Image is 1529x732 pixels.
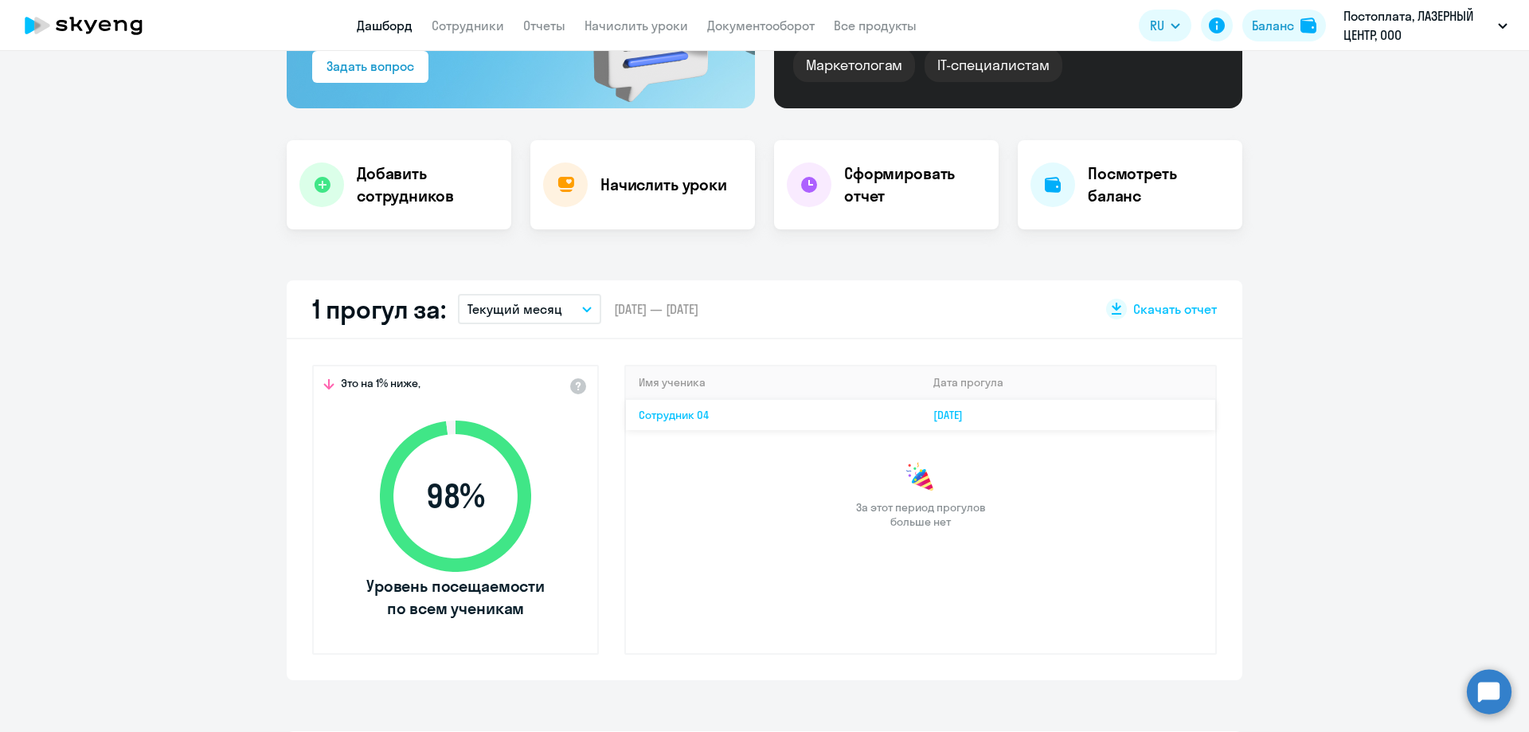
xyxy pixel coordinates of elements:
[312,293,445,325] h2: 1 прогул за:
[585,18,688,33] a: Начислить уроки
[707,18,815,33] a: Документооборот
[834,18,917,33] a: Все продукты
[357,162,499,207] h4: Добавить сотрудников
[639,408,709,422] a: Сотрудник 04
[327,57,414,76] div: Задать вопрос
[1088,162,1230,207] h4: Посмотреть баланс
[1139,10,1191,41] button: RU
[933,408,976,422] a: [DATE]
[467,299,562,319] p: Текущий месяц
[523,18,565,33] a: Отчеты
[1150,16,1164,35] span: RU
[1242,10,1326,41] button: Балансbalance
[364,575,547,620] span: Уровень посещаемости по всем ученикам
[854,500,987,529] span: За этот период прогулов больше нет
[626,366,921,399] th: Имя ученика
[1343,6,1492,45] p: Постоплата, ЛАЗЕРНЫЙ ЦЕНТР, ООО
[312,51,428,83] button: Задать вопрос
[458,294,601,324] button: Текущий месяц
[844,162,986,207] h4: Сформировать отчет
[1300,18,1316,33] img: balance
[432,18,504,33] a: Сотрудники
[341,376,420,395] span: Это на 1% ниже,
[1133,300,1217,318] span: Скачать отчет
[921,366,1215,399] th: Дата прогула
[614,300,698,318] span: [DATE] — [DATE]
[793,49,915,82] div: Маркетологам
[925,49,1062,82] div: IT-специалистам
[1252,16,1294,35] div: Баланс
[905,462,937,494] img: congrats
[600,174,727,196] h4: Начислить уроки
[364,477,547,515] span: 98 %
[357,18,413,33] a: Дашборд
[1335,6,1515,45] button: Постоплата, ЛАЗЕРНЫЙ ЦЕНТР, ООО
